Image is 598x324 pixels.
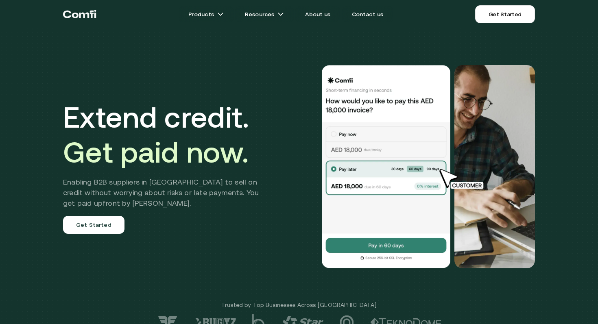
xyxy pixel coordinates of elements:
[63,216,124,234] a: Get Started
[321,65,451,268] img: Would you like to pay this AED 18,000.00 invoice?
[63,100,271,170] h1: Extend credit.
[277,11,284,17] img: arrow icons
[63,177,271,209] h2: Enabling B2B suppliers in [GEOGRAPHIC_DATA] to sell on credit without worrying about risks or lat...
[454,65,535,268] img: Would you like to pay this AED 18,000.00 invoice?
[63,135,249,169] span: Get paid now.
[179,6,234,22] a: Productsarrow icons
[63,2,96,26] a: Return to the top of the Comfi home page
[433,167,493,190] img: cursor
[217,11,224,17] img: arrow icons
[295,6,340,22] a: About us
[342,6,393,22] a: Contact us
[235,6,294,22] a: Resourcesarrow icons
[475,5,535,23] a: Get Started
